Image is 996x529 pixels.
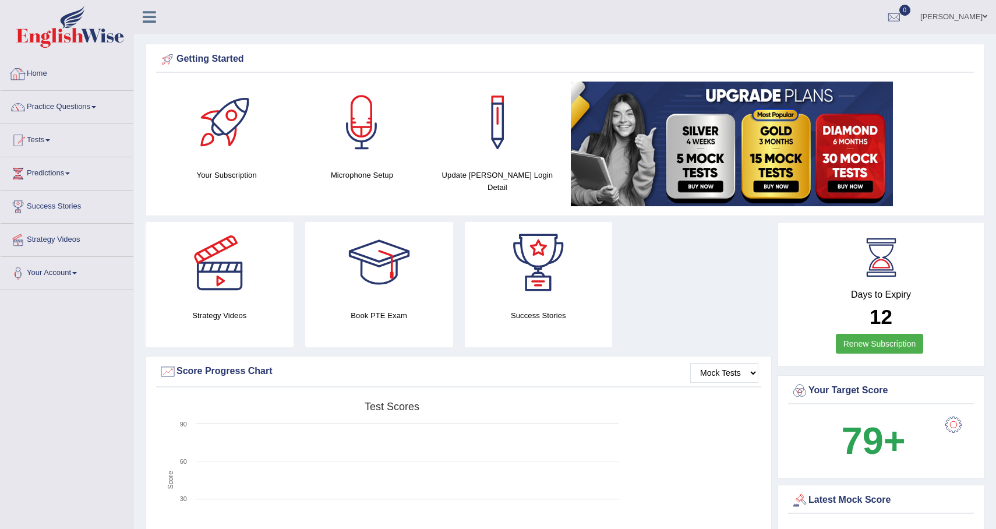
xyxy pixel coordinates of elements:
[165,169,288,181] h4: Your Subscription
[899,5,911,16] span: 0
[841,419,905,462] b: 79+
[159,51,971,68] div: Getting Started
[365,401,419,412] tspan: Test scores
[1,157,133,186] a: Predictions
[870,305,892,328] b: 12
[1,257,133,286] a: Your Account
[180,495,187,502] text: 30
[146,309,294,322] h4: Strategy Videos
[167,471,175,489] tspan: Score
[180,458,187,465] text: 60
[1,124,133,153] a: Tests
[1,224,133,253] a: Strategy Videos
[465,309,613,322] h4: Success Stories
[791,382,971,400] div: Your Target Score
[300,169,423,181] h4: Microphone Setup
[436,169,559,193] h4: Update [PERSON_NAME] Login Detail
[1,191,133,220] a: Success Stories
[1,58,133,87] a: Home
[836,334,924,354] a: Renew Subscription
[791,492,971,509] div: Latest Mock Score
[305,309,453,322] h4: Book PTE Exam
[159,363,758,380] div: Score Progress Chart
[180,421,187,428] text: 90
[571,82,893,206] img: small5.jpg
[791,290,971,300] h4: Days to Expiry
[1,91,133,120] a: Practice Questions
